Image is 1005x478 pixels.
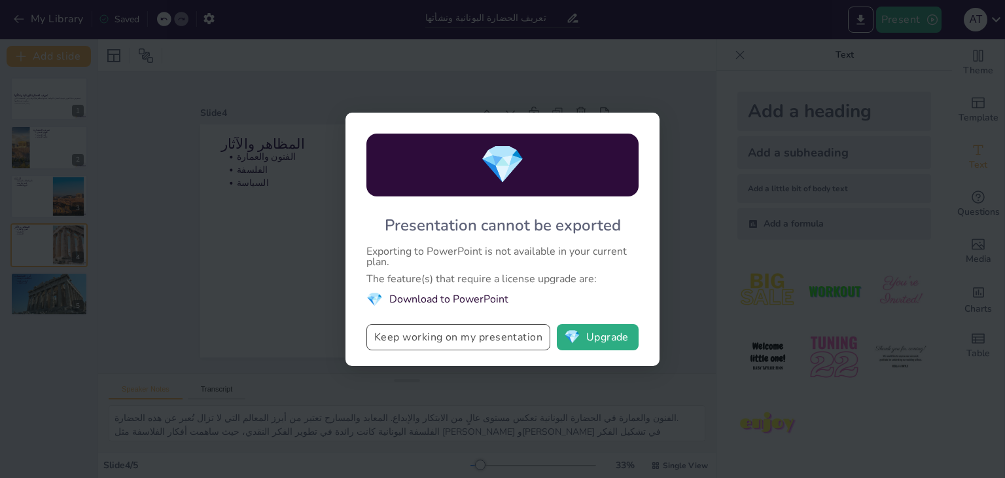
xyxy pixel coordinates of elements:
[564,331,580,344] span: diamond
[385,215,621,236] div: Presentation cannot be exported
[366,274,639,284] div: The feature(s) that require a license upgrade are:
[480,139,525,190] span: diamond
[366,291,639,308] li: Download to PowerPoint
[366,291,383,308] span: diamond
[366,324,550,350] button: Keep working on my presentation
[366,246,639,267] div: Exporting to PowerPoint is not available in your current plan.
[557,324,639,350] button: diamondUpgrade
